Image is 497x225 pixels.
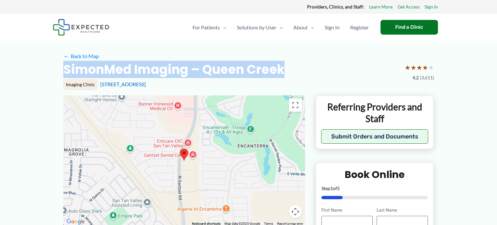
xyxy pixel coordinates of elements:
[428,61,434,73] span: ★
[350,16,369,39] span: Register
[220,16,226,39] span: Menu Toggle
[321,186,428,191] p: Step of
[422,61,428,73] span: ★
[330,185,333,191] span: 1
[369,3,393,11] a: Learn More
[293,16,308,39] span: About
[276,16,283,39] span: Menu Toggle
[100,81,146,87] a: [STREET_ADDRESS]
[425,3,438,11] a: Sign In
[307,4,364,9] strong: Providers, Clinics, and Staff:
[412,73,419,82] span: 4.2
[420,73,434,82] span: (3,611)
[187,16,374,39] nav: Primary Site Navigation
[321,168,428,181] h2: Book Online
[321,129,428,144] button: Submit Orders and Documents
[321,101,428,125] p: Referring Providers and Staff
[289,99,302,112] button: Toggle fullscreen view
[405,61,411,73] span: ★
[63,53,70,59] span: ←
[63,79,98,90] div: Imaging Clinic
[416,61,422,73] span: ★
[377,207,428,213] label: Last Name
[381,20,438,35] a: Find a Clinic
[53,19,109,36] img: Expected Healthcare Logo - side, dark font, small
[325,16,340,39] span: Sign In
[193,16,220,39] span: For Patients
[232,16,288,39] a: Solutions by UserMenu Toggle
[319,16,345,39] a: Sign In
[289,205,302,218] button: Map camera controls
[308,16,314,39] span: Menu Toggle
[187,16,232,39] a: For PatientsMenu Toggle
[345,16,374,39] a: Register
[63,51,99,61] a: ←Back to Map
[337,185,340,191] span: 5
[397,3,420,11] a: Get Access
[63,61,285,77] h2: SimonMed Imaging – Queen Creek
[288,16,319,39] a: AboutMenu Toggle
[237,16,276,39] span: Solutions by User
[411,61,416,73] span: ★
[321,207,373,213] label: First Name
